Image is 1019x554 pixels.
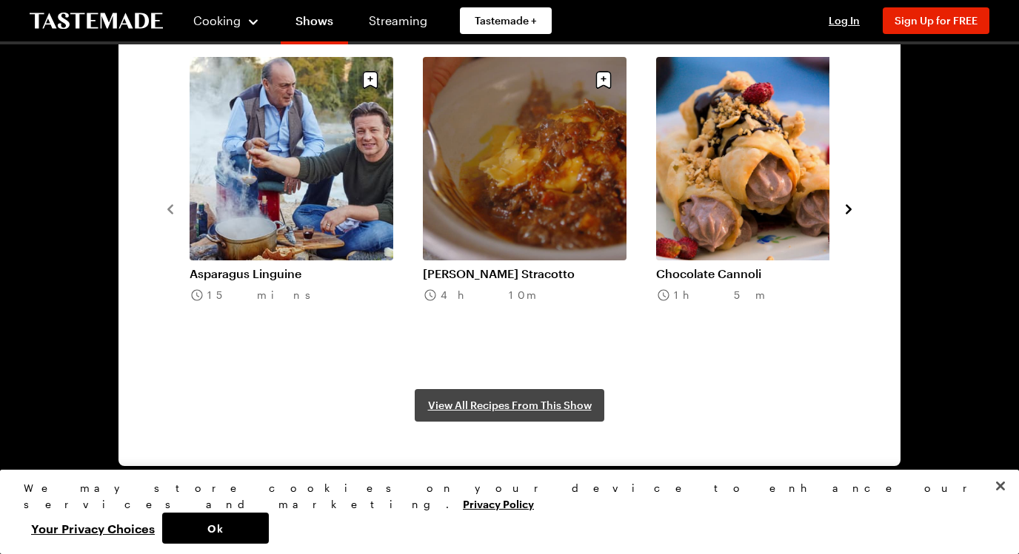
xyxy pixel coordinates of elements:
[190,266,393,281] a: Asparagus Linguine
[24,480,983,513] div: We may store cookies on your device to enhance our services and marketing.
[984,470,1017,502] button: Close
[415,389,604,422] a: View All Recipes From This Show
[829,14,860,27] span: Log In
[589,66,618,94] button: Save recipe
[423,266,627,281] a: [PERSON_NAME] Stracotto
[656,266,860,281] a: Chocolate Cannoli
[193,3,260,38] button: Cooking
[823,66,851,94] button: Save recipe
[190,57,423,359] div: 1 / 7
[428,398,592,413] span: View All Recipes From This Show
[162,513,269,544] button: Ok
[356,66,384,94] button: Save recipe
[24,480,983,544] div: Privacy
[475,13,537,28] span: Tastemade +
[24,513,162,544] button: Your Privacy Choices
[841,199,856,217] button: navigate to next item
[656,57,889,359] div: 3 / 7
[30,13,163,30] a: To Tastemade Home Page
[281,3,348,44] a: Shows
[815,13,874,28] button: Log In
[460,7,552,34] a: Tastemade +
[895,14,978,27] span: Sign Up for FREE
[163,199,178,217] button: navigate to previous item
[883,7,989,34] button: Sign Up for FREE
[193,13,241,27] span: Cooking
[423,57,656,359] div: 2 / 7
[463,496,534,510] a: More information about your privacy, opens in a new tab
